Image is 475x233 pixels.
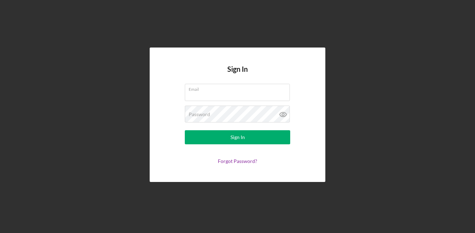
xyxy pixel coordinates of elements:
button: Sign In [185,130,290,144]
div: Sign In [230,130,245,144]
h4: Sign In [227,65,248,84]
label: Email [189,84,290,92]
label: Password [189,112,210,117]
a: Forgot Password? [218,158,257,164]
